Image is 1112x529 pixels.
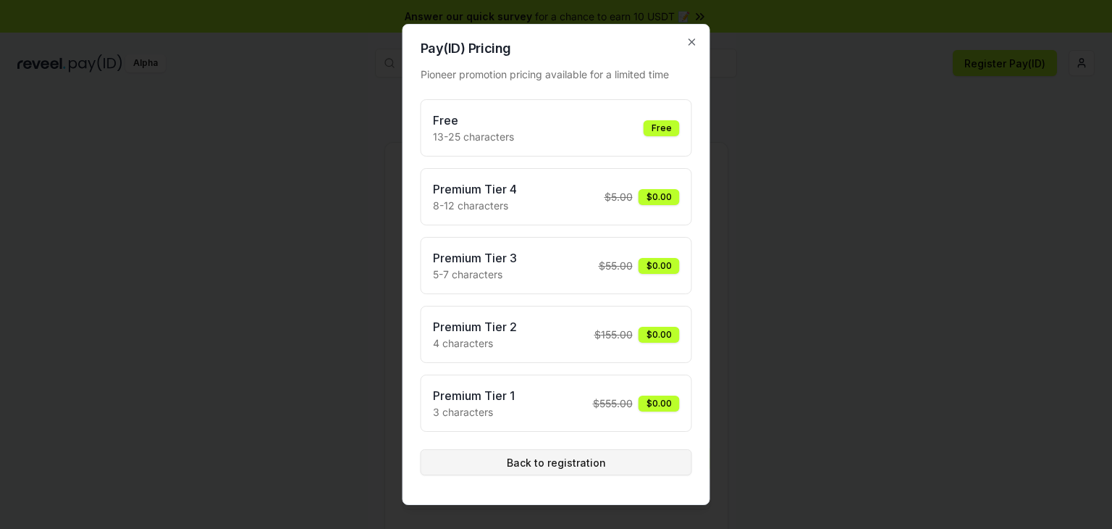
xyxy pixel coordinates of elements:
p: 8-12 characters [433,198,517,213]
div: $0.00 [639,327,680,343]
p: 3 characters [433,404,515,420]
span: $ 555.00 [593,396,633,411]
h3: Premium Tier 4 [433,180,517,198]
span: $ 55.00 [599,258,633,273]
h3: Free [433,112,514,129]
h3: Premium Tier 1 [433,387,515,404]
p: 13-25 characters [433,129,514,144]
h2: Pay(ID) Pricing [421,42,692,55]
p: 4 characters [433,336,517,351]
div: $0.00 [639,189,680,205]
h3: Premium Tier 2 [433,318,517,336]
h3: Premium Tier 3 [433,249,517,267]
div: $0.00 [639,258,680,274]
div: Free [644,120,680,136]
div: $0.00 [639,396,680,412]
span: $ 5.00 [605,189,633,204]
button: Back to registration [421,449,692,475]
div: Pioneer promotion pricing available for a limited time [421,67,692,82]
span: $ 155.00 [594,327,633,342]
p: 5-7 characters [433,267,517,282]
